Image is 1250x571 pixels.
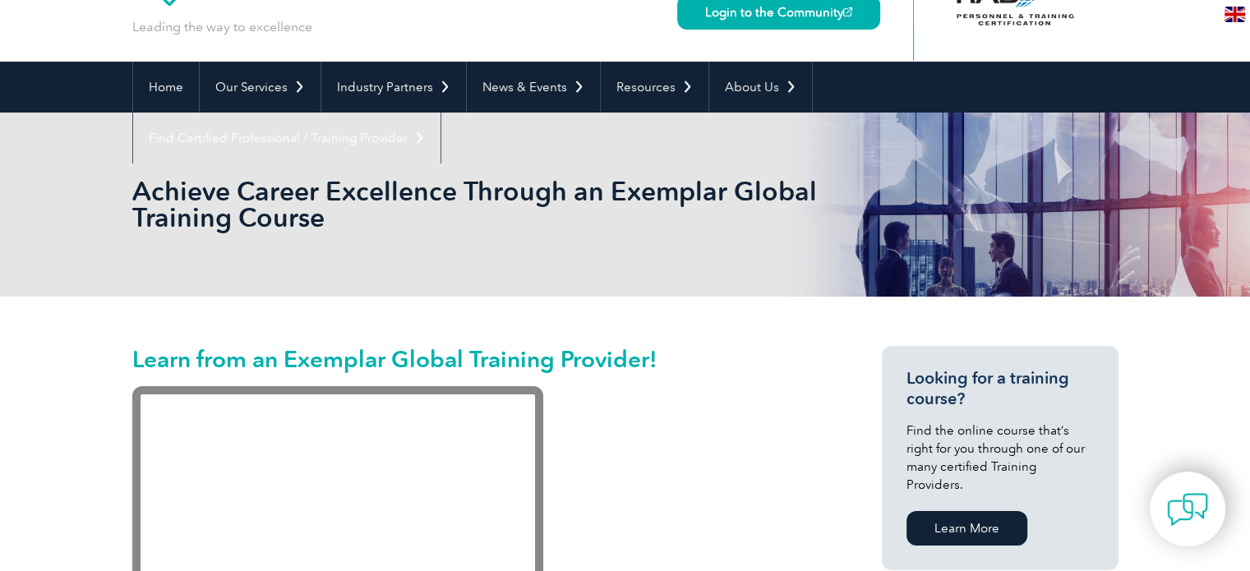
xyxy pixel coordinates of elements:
img: contact-chat.png [1167,489,1208,530]
a: Resources [601,62,708,113]
a: Our Services [200,62,321,113]
a: Find Certified Professional / Training Provider [133,113,440,163]
a: News & Events [467,62,600,113]
p: Leading the way to excellence [132,18,312,36]
a: Home [133,62,199,113]
h2: Achieve Career Excellence Through an Exemplar Global Training Course [132,178,823,231]
img: open_square.png [843,7,852,16]
h3: Looking for a training course? [906,368,1094,409]
h2: Learn from an Exemplar Global Training Provider! [132,346,823,372]
a: Learn More [906,511,1027,546]
a: Industry Partners [321,62,466,113]
img: en [1225,7,1245,22]
a: About Us [709,62,812,113]
p: Find the online course that’s right for you through one of our many certified Training Providers. [906,421,1094,494]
